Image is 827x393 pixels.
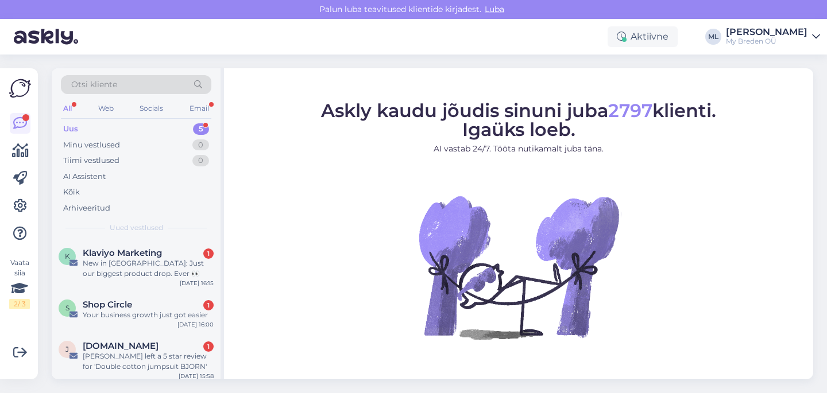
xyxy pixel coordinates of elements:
div: [DATE] 16:15 [180,279,214,287]
span: Judge.me [83,341,159,351]
span: K [65,252,70,260]
div: Your business growth just got easier [83,310,214,320]
span: Shop Circle [83,299,132,310]
span: Klaviyo Marketing [83,248,162,258]
div: 1 [203,341,214,352]
img: No Chat active [415,164,622,370]
div: 0 [192,155,209,166]
span: J [65,345,69,353]
span: Askly kaudu jõudis sinuni juba klienti. Igaüks loeb. [321,99,716,140]
div: All [61,101,74,116]
div: 5 [193,123,209,135]
a: [PERSON_NAME]My Breden OÜ [726,28,820,46]
span: 2797 [608,99,652,121]
div: 0 [192,139,209,151]
p: AI vastab 24/7. Tööta nutikamalt juba täna. [321,142,716,154]
div: Tiimi vestlused [63,155,119,166]
div: New in [GEOGRAPHIC_DATA]: Just our biggest product drop. Ever 👀 [83,258,214,279]
span: S [65,303,69,312]
div: Minu vestlused [63,139,120,151]
div: Uus [63,123,78,135]
div: Arhiveeritud [63,203,110,214]
div: AI Assistent [63,171,106,182]
div: 1 [203,248,214,259]
div: Email [187,101,211,116]
div: Aktiivne [608,26,678,47]
div: [PERSON_NAME] [726,28,807,37]
span: Otsi kliente [71,79,117,91]
img: Askly Logo [9,77,31,99]
div: My Breden OÜ [726,37,807,46]
div: Socials [137,101,165,116]
div: [PERSON_NAME] left a 5 star review for 'Double cotton jumpsuit BJORN' [83,351,214,372]
span: Uued vestlused [110,223,163,233]
div: 2 / 3 [9,299,30,309]
div: [DATE] 16:00 [177,320,214,329]
div: Web [96,101,116,116]
div: Vaata siia [9,258,30,309]
div: Kõik [63,186,80,198]
div: [DATE] 15:58 [179,372,214,380]
span: Luba [481,4,508,14]
div: 1 [203,300,214,310]
div: ML [705,29,721,45]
